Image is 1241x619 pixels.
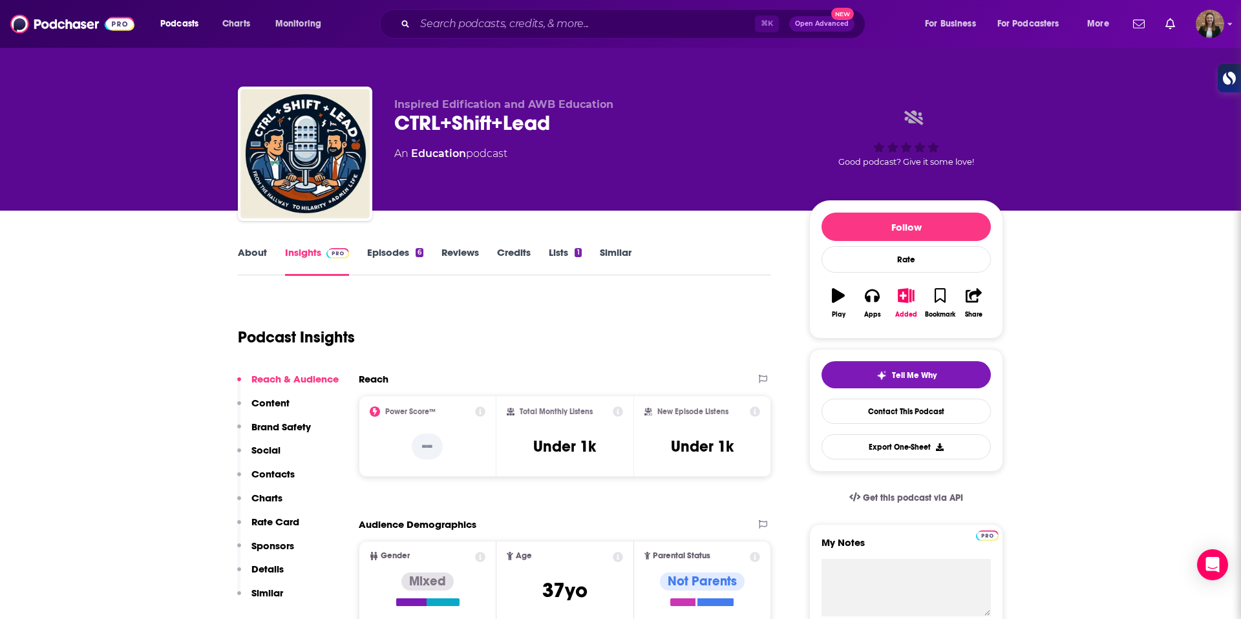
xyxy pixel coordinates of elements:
div: An podcast [394,146,507,162]
a: Show notifications dropdown [1128,13,1150,35]
p: Contacts [251,468,295,480]
a: About [238,246,267,276]
p: Content [251,397,290,409]
div: Added [895,311,917,319]
button: Charts [237,492,282,516]
a: Credits [497,246,531,276]
a: Reviews [441,246,479,276]
span: For Podcasters [997,15,1059,33]
div: Bookmark [925,311,955,319]
button: open menu [989,14,1078,34]
img: Podchaser Pro [976,530,999,541]
div: Search podcasts, credits, & more... [392,9,878,39]
div: Play [832,311,845,319]
h2: Audience Demographics [359,518,476,530]
h1: Podcast Insights [238,328,355,347]
button: Follow [822,213,991,241]
a: Contact This Podcast [822,399,991,424]
span: Good podcast? Give it some love! [838,157,974,167]
span: Gender [381,552,410,560]
span: Open Advanced [795,21,849,27]
div: 1 [575,248,581,257]
button: Contacts [237,468,295,492]
span: For Business [925,15,976,33]
p: Rate Card [251,516,299,528]
button: Apps [855,280,889,326]
button: Sponsors [237,540,294,563]
a: Episodes6 [367,246,423,276]
p: Details [251,563,284,575]
a: Show notifications dropdown [1160,13,1180,35]
span: Podcasts [160,15,198,33]
div: Share [965,311,982,319]
button: open menu [266,14,338,34]
button: Play [822,280,855,326]
span: Monitoring [275,15,321,33]
a: Similar [600,246,631,276]
a: InsightsPodchaser Pro [285,246,349,276]
div: Apps [864,311,881,319]
a: Pro website [976,529,999,541]
div: Not Parents [660,572,745,591]
input: Search podcasts, credits, & more... [415,14,755,34]
p: Social [251,444,281,456]
button: Similar [237,587,283,611]
div: Open Intercom Messenger [1197,549,1228,580]
span: More [1087,15,1109,33]
h2: Power Score™ [385,407,436,416]
span: 37 yo [542,578,588,603]
h2: New Episode Listens [657,407,728,416]
p: Reach & Audience [251,373,339,385]
button: Details [237,563,284,587]
h2: Total Monthly Listens [520,407,593,416]
p: Brand Safety [251,421,311,433]
a: Get this podcast via API [839,482,973,514]
button: Show profile menu [1196,10,1224,38]
h2: Reach [359,373,388,385]
button: Bookmark [923,280,957,326]
p: Charts [251,492,282,504]
button: Content [237,397,290,421]
a: Education [411,147,466,160]
button: Share [957,280,991,326]
img: Podchaser Pro [326,248,349,258]
h3: Under 1k [671,437,734,456]
span: Age [516,552,532,560]
span: Charts [222,15,250,33]
span: Get this podcast via API [863,492,963,503]
span: Tell Me Why [892,370,937,381]
button: Open AdvancedNew [789,16,854,32]
span: Parental Status [653,552,710,560]
div: Rate [822,246,991,273]
h3: Under 1k [533,437,596,456]
button: tell me why sparkleTell Me Why [822,361,991,388]
img: Podchaser - Follow, Share and Rate Podcasts [10,12,134,36]
p: Sponsors [251,540,294,552]
button: Social [237,444,281,468]
label: My Notes [822,536,991,559]
p: -- [412,434,443,459]
button: Export One-Sheet [822,434,991,459]
img: User Profile [1196,10,1224,38]
div: 6 [416,248,423,257]
span: ⌘ K [755,16,779,32]
p: Similar [251,587,283,599]
button: Rate Card [237,516,299,540]
button: open menu [1078,14,1125,34]
a: Lists1 [549,246,581,276]
img: CTRL+Shift+Lead [240,89,370,218]
span: New [831,8,854,20]
div: Good podcast? Give it some love! [809,98,1003,178]
div: Mixed [401,572,454,591]
span: Inspired Edification and AWB Education [394,98,613,110]
button: Brand Safety [237,421,311,445]
button: open menu [151,14,215,34]
img: tell me why sparkle [876,370,887,381]
span: Logged in as k_burns [1196,10,1224,38]
a: Charts [214,14,258,34]
button: open menu [916,14,992,34]
button: Added [889,280,923,326]
button: Reach & Audience [237,373,339,397]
